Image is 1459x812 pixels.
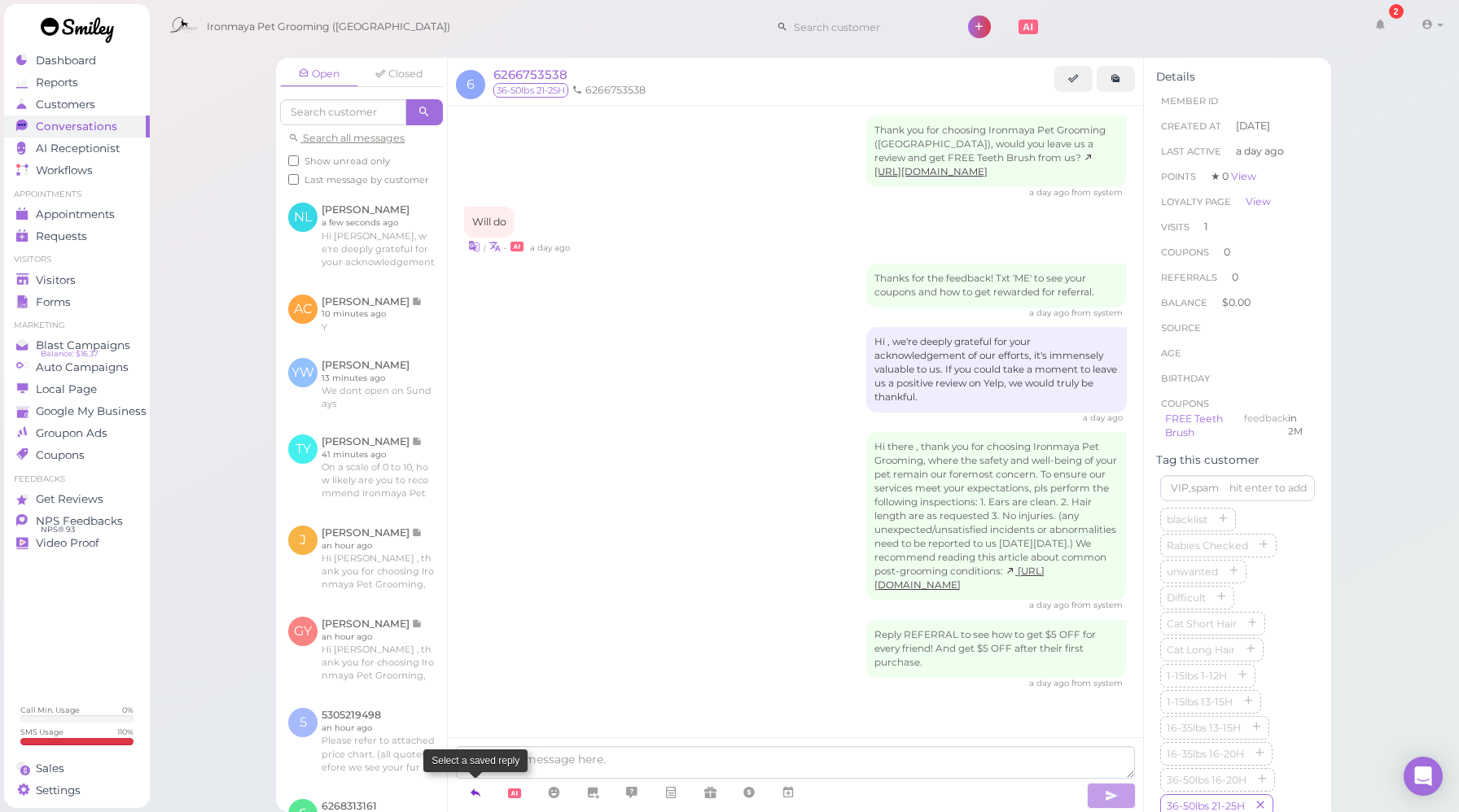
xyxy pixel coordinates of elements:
[36,448,85,462] span: Coupons
[36,338,130,352] span: Blast Campaigns
[280,62,358,87] a: Open
[1156,453,1319,467] div: Tag this customer
[788,14,946,40] input: Search customer
[36,229,87,243] span: Requests
[1029,600,1071,610] span: 09/25/2025 05:30pm
[1163,748,1247,760] span: 16-35lbs 16-20H
[1236,119,1270,133] span: [DATE]
[288,174,299,185] input: Last message by customer
[484,242,486,253] i: |
[41,523,75,536] span: NPS® 93
[36,514,123,528] span: NPS Feedbacks
[1163,722,1244,734] span: 16-35lbs 13-15H
[4,757,150,779] a: Sales
[1404,757,1443,796] div: Open Intercom Messenger
[4,488,150,510] a: Get Reviews
[1163,644,1238,656] span: Cat Long Hair
[4,159,150,181] a: Workflows
[207,4,450,50] span: Ironmaya Pet Grooming ([GEOGRAPHIC_DATA])
[1156,214,1319,240] li: 1
[1029,308,1071,318] span: 09/25/2025 04:46pm
[4,779,150,801] a: Settings
[36,784,81,797] span: Settings
[4,400,150,422] a: Google My Business
[1246,195,1271,207] a: View
[1071,678,1123,688] span: from system
[4,510,150,532] a: NPS Feedbacks NPS® 93
[1083,413,1123,423] span: 09/25/2025 05:10pm
[874,565,1045,591] a: [URL][DOMAIN_NAME]
[1029,187,1071,198] span: 09/25/2025 04:40pm
[4,532,150,554] a: Video Proof
[36,404,147,418] span: Google My Business
[1156,239,1319,265] li: 0
[1161,347,1181,359] span: age
[36,98,95,111] span: Customers
[36,426,107,440] span: Groupon Ads
[1288,412,1310,441] div: Expires at2025-11-24 11:59pm
[1163,513,1211,526] span: blacklist
[1161,398,1209,409] span: Coupons
[117,727,134,737] div: 110 %
[36,382,97,396] span: Local Page
[36,295,71,309] span: Forms
[1161,196,1231,207] span: Loyalty page
[1161,272,1217,283] span: Referrals
[4,116,150,138] a: Conversations
[1161,171,1196,182] span: Points
[866,264,1127,308] div: Thanks for the feedback! Txt 'ME' to see your coupons and how to get rewarded for referral.
[1071,600,1123,610] span: from system
[1389,4,1404,19] div: 2
[1156,264,1319,290] li: 0
[530,95,570,106] span: 09/25/2025 04:40pm
[20,727,64,737] div: SMS Usage
[1231,170,1256,182] a: View
[36,120,117,133] span: Conversations
[4,422,150,444] a: Groupon Ads
[305,174,429,186] span: Last message by customer
[36,76,78,89] span: Reports
[36,273,76,287] span: Visitors
[4,334,150,356] a: Blast Campaigns Balance: $16.37
[1163,800,1248,812] span: 36-50lbs 21-25H
[1156,70,1319,84] div: Details
[1161,120,1221,132] span: Created At
[1161,247,1209,258] span: Coupons
[36,492,103,506] span: Get Reviews
[288,132,405,144] a: Search all messages
[464,238,1127,255] div: •
[4,138,150,159] a: AI Receptionist
[1161,95,1218,107] span: Member ID
[1161,373,1210,384] span: Birthday
[866,116,1127,187] div: Thank you for choosing Ironmaya Pet Grooming ([GEOGRAPHIC_DATA]), would you leave us a review and...
[1160,475,1315,501] input: VIP,spam
[493,67,567,82] a: 6266753538
[4,225,150,247] a: Requests
[122,705,134,715] div: 0 %
[4,356,150,378] a: Auto Campaigns
[4,378,150,400] a: Local Page
[866,620,1127,678] div: Reply REFERRAL to see how to get $5 OFF for every friend! And get $5 OFF after their first purchase.
[288,155,299,166] input: Show unread only
[36,207,115,221] span: Appointments
[1163,696,1236,708] span: 1-15lbs 13-15H
[1161,322,1201,334] span: Source
[1236,144,1284,159] span: a day ago
[36,142,120,155] span: AI Receptionist
[1029,678,1071,688] span: 09/25/2025 07:40pm
[1229,481,1307,495] div: hit enter to add
[305,155,390,167] span: Show unread only
[1163,565,1221,578] span: unwanted
[1071,308,1123,318] span: from system
[4,94,150,116] a: Customers
[1163,670,1230,682] span: 1-15lbs 1-12H
[1161,297,1210,308] span: Balance
[4,320,150,331] li: Marketing
[4,291,150,313] a: Forms
[1165,413,1223,439] a: FREE Teeth Brush
[464,207,515,238] div: Will do
[484,95,486,106] i: |
[1163,774,1250,786] span: 36-50lbs 16-20H
[4,72,150,94] a: Reports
